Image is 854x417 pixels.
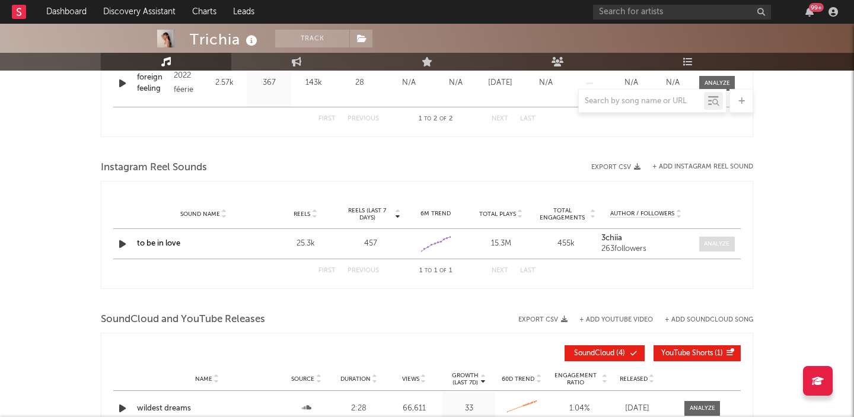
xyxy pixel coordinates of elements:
[601,234,622,242] strong: 3chiia
[386,77,431,89] div: N/A
[654,345,741,361] button: YouTube Shorts(1)
[620,375,648,383] span: Released
[593,5,771,20] input: Search for artists
[275,30,349,47] button: Track
[318,268,336,274] button: First
[101,313,265,327] span: SoundCloud and YouTube Releases
[339,77,380,89] div: 28
[613,403,661,415] div: [DATE]
[348,268,379,274] button: Previous
[388,403,440,415] div: 66,611
[180,211,220,218] span: Sound Name
[526,77,566,89] div: N/A
[652,164,753,170] button: + Add Instagram Reel Sound
[195,375,212,383] span: Name
[340,375,371,383] span: Duration
[492,116,508,122] button: Next
[425,268,432,273] span: to
[402,375,419,383] span: Views
[591,164,640,171] button: Export CSV
[439,116,447,122] span: of
[403,112,468,126] div: 1 2 2
[574,350,614,357] span: SoundCloud
[601,234,690,243] a: 3chiia
[291,375,314,383] span: Source
[101,161,207,175] span: Instagram Reel Sounds
[809,3,824,12] div: 99 +
[424,116,431,122] span: to
[471,238,531,250] div: 15.3M
[341,238,400,250] div: 457
[613,77,649,89] div: N/A
[174,69,199,97] div: 2022 féerie
[479,211,516,218] span: Total Plays
[518,316,568,323] button: Export CSV
[520,116,536,122] button: Last
[551,403,607,415] div: 1.04 %
[452,372,479,379] p: Growth
[665,317,753,323] button: + Add SoundCloud Song
[661,350,713,357] span: YouTube Shorts
[610,210,674,218] span: Author / Followers
[601,245,690,253] div: 263 followers
[579,97,704,106] input: Search by song name or URL
[437,77,474,89] div: N/A
[502,375,534,383] span: 60D Trend
[205,77,244,89] div: 2.57k
[537,238,596,250] div: 455k
[294,211,310,218] span: Reels
[190,30,260,49] div: Trichia
[805,7,814,17] button: 99+
[336,403,383,415] div: 2:28
[640,164,753,170] div: + Add Instagram Reel Sound
[406,209,466,218] div: 6M Trend
[655,77,690,89] div: N/A
[439,268,447,273] span: of
[250,77,288,89] div: 367
[568,317,653,323] div: + Add YouTube Video
[565,345,645,361] button: SoundCloud(4)
[579,317,653,323] button: + Add YouTube Video
[403,264,468,278] div: 1 1 1
[661,350,723,357] span: ( 1 )
[492,268,508,274] button: Next
[294,77,333,89] div: 143k
[537,207,589,221] span: Total Engagements
[653,317,753,323] button: + Add SoundCloud Song
[137,403,277,415] a: wildest dreams
[452,379,479,386] p: (Last 7d)
[348,116,379,122] button: Previous
[341,207,393,221] span: Reels (last 7 days)
[137,240,180,247] a: to be in love
[445,403,492,415] div: 33
[480,77,520,89] div: [DATE]
[137,72,168,95] a: foreign feeling
[318,116,336,122] button: First
[572,350,627,357] span: ( 4 )
[520,268,536,274] button: Last
[276,238,335,250] div: 25.3k
[551,372,600,386] span: Engagement Ratio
